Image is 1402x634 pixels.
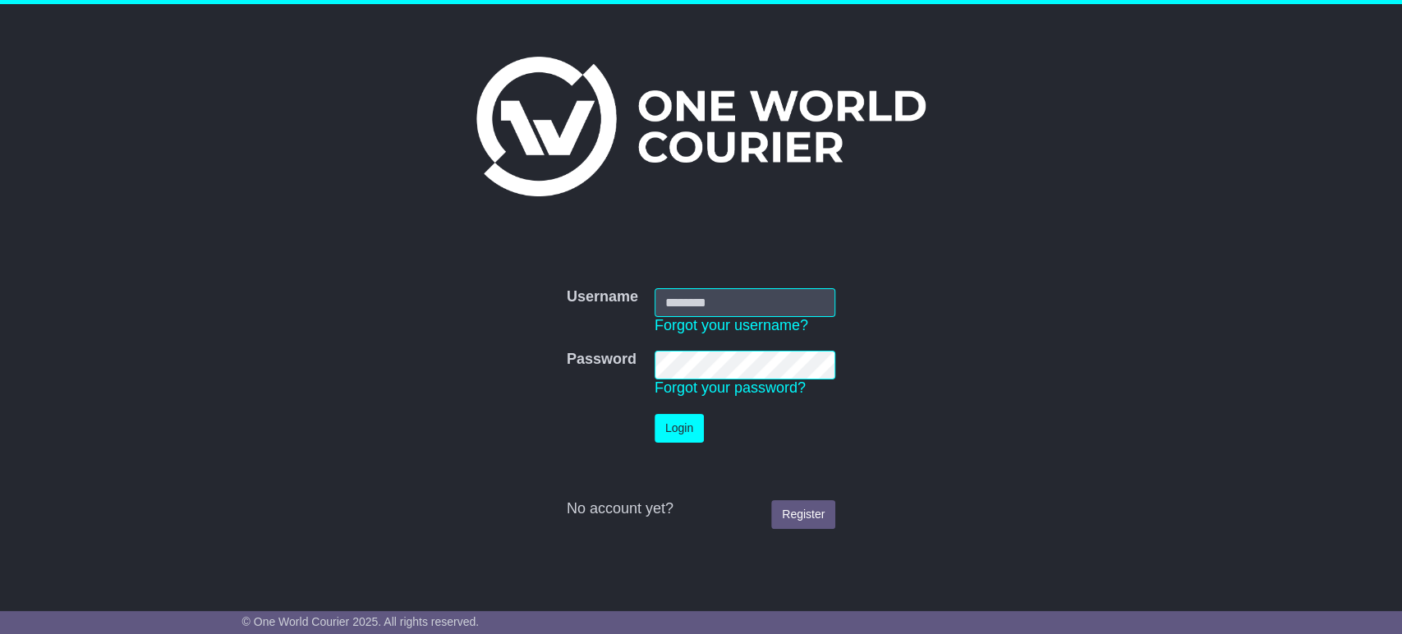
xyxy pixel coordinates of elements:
a: Forgot your password? [655,379,806,396]
div: No account yet? [567,500,835,518]
label: Password [567,351,637,369]
span: © One World Courier 2025. All rights reserved. [242,615,480,628]
label: Username [567,288,638,306]
img: One World [476,57,925,196]
a: Register [771,500,835,529]
button: Login [655,414,704,443]
a: Forgot your username? [655,317,808,333]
